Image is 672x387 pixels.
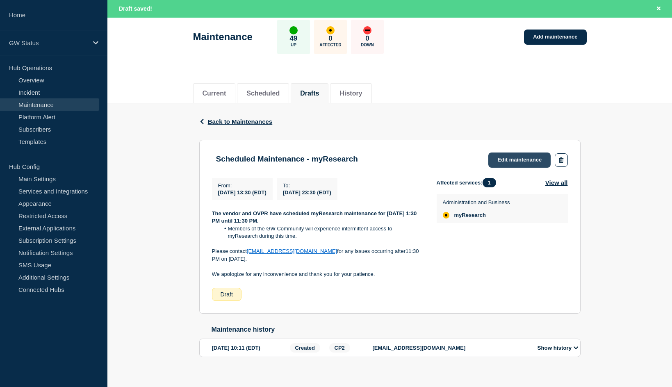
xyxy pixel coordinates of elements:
a: [EMAIL_ADDRESS][DOMAIN_NAME] [247,248,337,254]
span: [DATE] 13:30 (EDT) [218,189,267,196]
span: 1 [483,178,496,187]
div: down [363,26,371,34]
p: From : [218,182,267,189]
a: Add maintenance [524,30,586,45]
button: View all [545,178,568,187]
li: Members of the GW Community will experience intermittent access to myResearch during this time. [220,225,424,240]
h3: Scheduled Maintenance - myResearch [216,155,358,164]
div: Draft [212,288,241,301]
h2: Maintenance history [212,326,581,333]
p: 49 [289,34,297,43]
p: Up [291,43,296,47]
span: Affected services: [437,178,500,187]
div: up [289,26,298,34]
span: myResearch [454,212,486,219]
button: Close banner [654,4,664,14]
span: Created [290,343,320,353]
button: Current [203,90,226,97]
strong: The vendor and OVPR have scheduled myResearch maintenance for [DATE] 1:30 PM until 11:30 PM. [212,210,418,224]
button: History [339,90,362,97]
div: affected [326,26,335,34]
p: To : [283,182,331,189]
button: Drafts [300,90,319,97]
button: Show history [535,344,581,351]
p: 0 [365,34,369,43]
a: Edit maintenance [488,153,551,168]
span: [DATE] 23:30 (EDT) [283,189,331,196]
button: Back to Maintenances [199,118,273,125]
span: Back to Maintenances [208,118,273,125]
p: [EMAIL_ADDRESS][DOMAIN_NAME] [373,345,528,351]
div: affected [443,212,449,219]
div: [DATE] 10:11 (EDT) [212,343,287,353]
p: GW Status [9,39,88,46]
p: Please contact for any issues occurring after11:30 PM on [DATE]. [212,248,424,263]
button: Scheduled [246,90,280,97]
p: Down [361,43,374,47]
p: 0 [328,34,332,43]
span: CP2 [329,343,350,353]
p: Administration and Business [443,199,510,205]
p: We apologize for any inconvenience and thank you for your patience. [212,271,424,278]
p: Affected [319,43,341,47]
span: Draft saved! [119,5,152,12]
h1: Maintenance [193,31,253,43]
